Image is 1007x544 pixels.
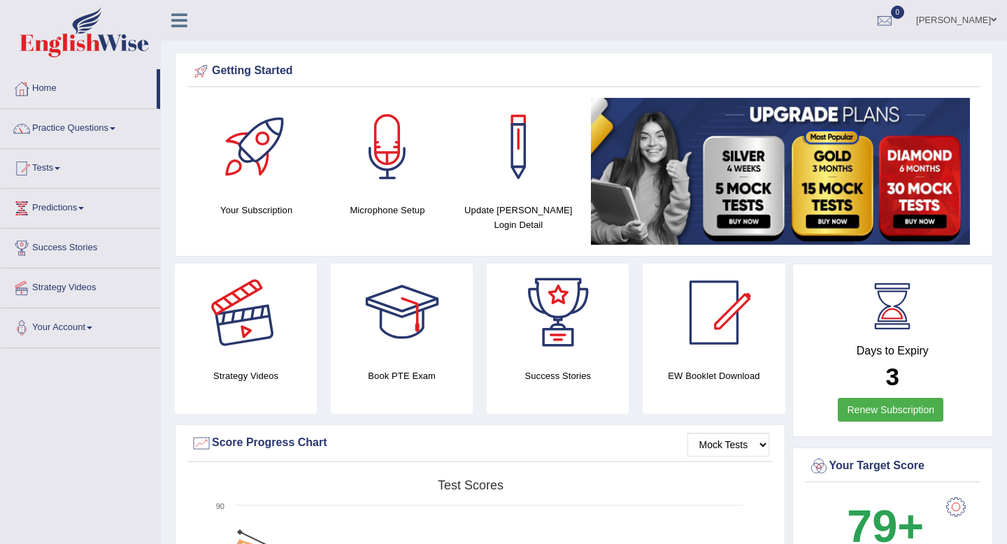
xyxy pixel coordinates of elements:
[460,203,577,232] h4: Update [PERSON_NAME] Login Detail
[198,203,315,217] h4: Your Subscription
[216,502,224,510] text: 90
[1,269,160,303] a: Strategy Videos
[438,478,503,492] tspan: Test scores
[643,368,785,383] h4: EW Booklet Download
[808,345,978,357] h4: Days to Expiry
[487,368,629,383] h4: Success Stories
[886,363,899,390] b: 3
[191,433,769,454] div: Score Progress Chart
[191,61,977,82] div: Getting Started
[808,456,978,477] div: Your Target Score
[1,109,160,144] a: Practice Questions
[1,189,160,224] a: Predictions
[331,368,473,383] h4: Book PTE Exam
[838,398,943,422] a: Renew Subscription
[1,308,160,343] a: Your Account
[329,203,445,217] h4: Microphone Setup
[891,6,905,19] span: 0
[591,98,970,245] img: small5.jpg
[1,69,157,104] a: Home
[1,229,160,264] a: Success Stories
[175,368,317,383] h4: Strategy Videos
[1,149,160,184] a: Tests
